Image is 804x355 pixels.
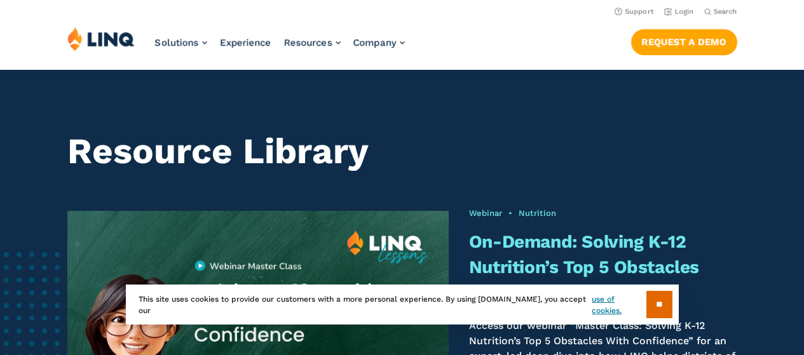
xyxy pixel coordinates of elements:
[469,231,699,303] a: On-Demand: Solving K-12 Nutrition’s Top 5 Obstacles With Confidence
[353,37,397,48] span: Company
[519,208,556,218] a: Nutrition
[631,27,737,55] nav: Button Navigation
[664,8,694,16] a: Login
[67,131,737,172] h1: Resource Library
[155,37,199,48] span: Solutions
[155,27,405,69] nav: Primary Navigation
[469,208,502,218] a: Webinar
[615,8,654,16] a: Support
[714,8,737,16] span: Search
[284,37,341,48] a: Resources
[220,37,271,48] a: Experience
[704,7,737,17] button: Open Search Bar
[67,27,135,51] img: LINQ | K‑12 Software
[592,293,646,316] a: use of cookies.
[469,208,737,219] div: •
[126,285,679,325] div: This site uses cookies to provide our customers with a more personal experience. By using [DOMAIN...
[631,29,737,55] a: Request a Demo
[353,37,405,48] a: Company
[284,37,332,48] span: Resources
[155,37,207,48] a: Solutions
